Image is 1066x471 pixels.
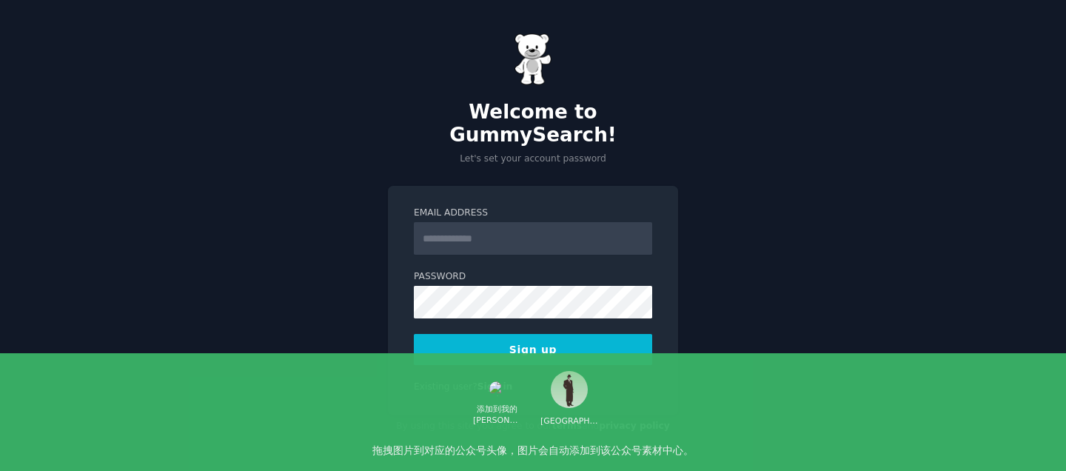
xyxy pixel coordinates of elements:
[414,334,652,365] button: Sign up
[388,153,678,166] p: Let's set your account password
[414,270,652,284] label: Password
[414,207,652,220] label: Email Address
[388,101,678,147] h2: Welcome to GummySearch!
[514,33,552,85] img: Gummy Bear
